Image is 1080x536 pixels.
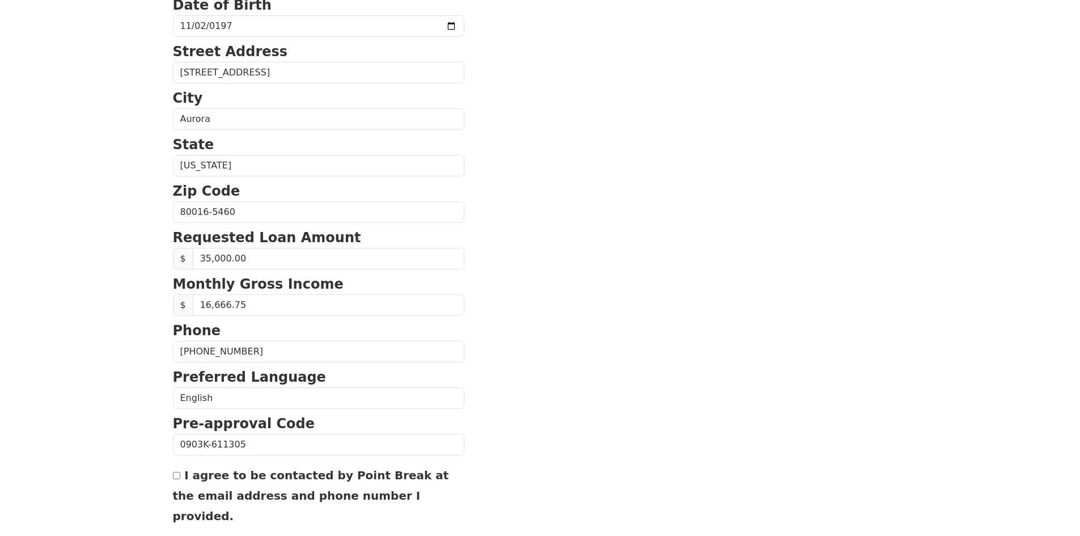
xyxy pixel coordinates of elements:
strong: Pre-approval Code [173,416,315,432]
strong: City [173,90,203,106]
input: Monthly Gross Income [193,294,464,316]
input: Zip Code [173,201,464,223]
input: Street Address [173,62,464,83]
span: $ [173,248,193,269]
input: Requested Loan Amount [193,248,464,269]
span: $ [173,294,193,316]
input: City [173,108,464,130]
strong: Preferred Language [173,369,326,385]
label: I agree to be contacted by Point Break at the email address and phone number I provided. [173,469,449,523]
strong: Zip Code [173,183,240,199]
strong: Phone [173,323,221,339]
input: Phone [173,341,464,362]
strong: Requested Loan Amount [173,230,361,246]
strong: State [173,137,214,153]
input: Pre-approval Code [173,434,464,455]
strong: Street Address [173,44,288,60]
p: Monthly Gross Income [173,274,464,294]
